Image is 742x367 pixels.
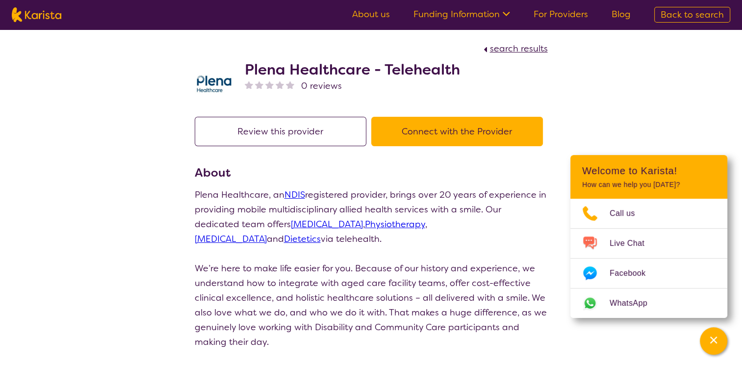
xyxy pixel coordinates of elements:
span: Facebook [610,266,657,281]
span: WhatsApp [610,296,659,311]
h3: About [195,164,548,182]
a: [MEDICAL_DATA] [195,233,267,245]
ul: Choose channel [570,199,727,318]
h2: Plena Healthcare - Telehealth [245,61,460,79]
a: For Providers [534,8,588,20]
span: search results [490,43,548,54]
a: About us [352,8,390,20]
p: We’re here to make life easier for you. Because of our history and experience, we understand how ... [195,261,548,349]
img: qwv9egg5taowukv2xnze.png [195,63,234,103]
button: Connect with the Provider [371,117,543,146]
img: nonereviewstar [276,80,284,89]
a: NDIS [284,189,305,201]
span: Call us [610,206,647,221]
img: nonereviewstar [255,80,263,89]
p: How can we help you [DATE]? [582,181,716,189]
a: Back to search [654,7,730,23]
a: Web link opens in a new tab. [570,288,727,318]
span: 0 reviews [301,79,342,93]
a: Connect with the Provider [371,126,548,137]
img: nonereviewstar [245,80,253,89]
button: Review this provider [195,117,366,146]
h2: Welcome to Karista! [582,165,716,177]
a: Blog [612,8,631,20]
img: Karista logo [12,7,61,22]
img: nonereviewstar [286,80,294,89]
p: Plena Healthcare, an registered provider, brings over 20 years of experience in providing mobile ... [195,187,548,246]
a: search results [481,43,548,54]
span: Back to search [661,9,724,21]
a: [MEDICAL_DATA] [291,218,363,230]
a: Review this provider [195,126,371,137]
img: nonereviewstar [265,80,274,89]
a: Physiotherapy [365,218,425,230]
button: Channel Menu [700,327,727,355]
div: Channel Menu [570,155,727,318]
span: Live Chat [610,236,656,251]
a: Dietetics [284,233,321,245]
a: Funding Information [413,8,510,20]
